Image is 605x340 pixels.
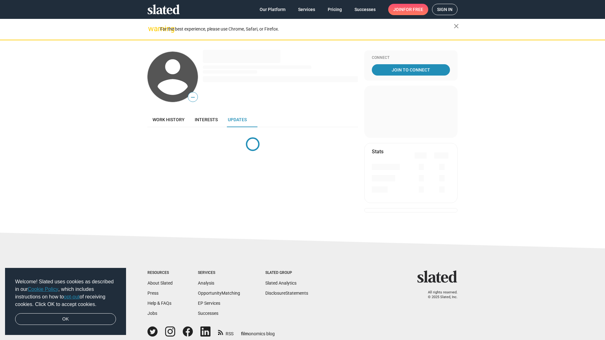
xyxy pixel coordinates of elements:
a: Interests [190,112,223,127]
a: About Slated [147,280,173,286]
span: Join To Connect [373,64,449,76]
a: Successes [198,311,218,316]
div: Services [198,270,240,275]
span: for free [403,4,423,15]
span: — [188,93,198,101]
a: Press [147,291,158,296]
a: Work history [147,112,190,127]
mat-card-title: Stats [372,148,383,155]
a: filmonomics blog [241,326,275,337]
span: Sign in [437,4,452,15]
a: Analysis [198,280,214,286]
a: Services [293,4,320,15]
span: Services [298,4,315,15]
a: Our Platform [255,4,291,15]
a: Pricing [323,4,347,15]
a: OpportunityMatching [198,291,240,296]
p: All rights reserved. © 2025 Slated, Inc. [421,290,458,299]
div: For the best experience, please use Chrome, Safari, or Firefox. [160,25,454,33]
div: Connect [372,55,450,60]
span: Join [393,4,423,15]
span: film [241,331,249,336]
span: Pricing [328,4,342,15]
mat-icon: close [452,22,460,30]
span: Successes [354,4,376,15]
a: Join To Connect [372,64,450,76]
a: DisclosureStatements [265,291,308,296]
div: Slated Group [265,270,308,275]
a: Help & FAQs [147,301,171,306]
span: Work history [153,117,185,122]
span: Our Platform [260,4,285,15]
a: Successes [349,4,381,15]
span: Updates [228,117,247,122]
span: Interests [195,117,218,122]
div: Resources [147,270,173,275]
mat-icon: warning [148,25,156,32]
span: Welcome! Slated uses cookies as described in our , which includes instructions on how to of recei... [15,278,116,308]
a: opt-out [64,294,80,299]
a: Cookie Policy [28,286,58,292]
a: RSS [218,327,233,337]
a: Sign in [432,4,458,15]
a: EP Services [198,301,220,306]
a: Jobs [147,311,157,316]
div: cookieconsent [5,268,126,335]
a: dismiss cookie message [15,313,116,325]
a: Joinfor free [388,4,428,15]
a: Updates [223,112,252,127]
a: Slated Analytics [265,280,297,286]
